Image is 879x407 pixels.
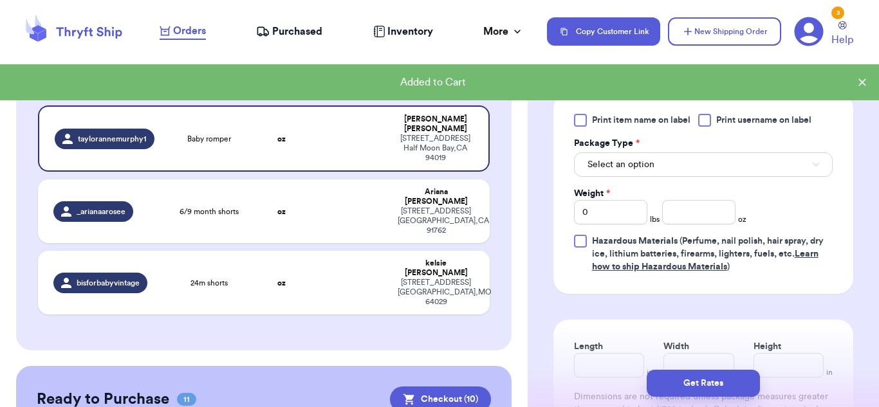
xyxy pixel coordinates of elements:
label: Width [663,340,689,353]
span: bisforbabyvintage [77,278,140,288]
a: Inventory [373,24,433,39]
span: 6/9 month shorts [180,206,239,217]
span: 24m shorts [190,278,228,288]
span: Baby romper [187,134,231,144]
div: 3 [831,6,844,19]
label: Length [574,340,603,353]
span: Inventory [387,24,433,39]
label: Package Type [574,137,640,150]
span: 11 [177,393,196,406]
strong: oz [277,135,286,143]
div: Ariana [PERSON_NAME] [398,187,474,206]
div: [STREET_ADDRESS] [GEOGRAPHIC_DATA] , CA 91762 [398,206,474,235]
span: Print username on label [716,114,811,127]
span: taylorannemurphy1 [78,134,147,144]
div: kelsie [PERSON_NAME] [398,258,474,278]
span: Print item name on label [592,114,690,127]
button: Get Rates [647,370,760,397]
div: Added to Cart [10,75,856,90]
strong: oz [277,279,286,287]
span: oz [738,214,746,224]
div: [PERSON_NAME] [PERSON_NAME] [398,114,473,134]
span: _arianaarosee [77,206,125,217]
a: Purchased [256,24,322,39]
span: Help [831,32,853,48]
a: Help [831,21,853,48]
strong: oz [277,208,286,215]
a: Orders [160,23,206,40]
label: Weight [574,187,610,200]
div: [STREET_ADDRESS] [GEOGRAPHIC_DATA] , MO 64029 [398,278,474,307]
span: (Perfume, nail polish, hair spray, dry ice, lithium batteries, firearms, lighters, fuels, etc. ) [592,237,824,271]
button: New Shipping Order [668,17,781,46]
label: Height [754,340,781,353]
span: Purchased [272,24,322,39]
a: 3 [794,17,824,46]
span: Orders [173,23,206,39]
div: [STREET_ADDRESS] Half Moon Bay , CA 94019 [398,134,473,163]
button: Select an option [574,152,833,177]
button: Copy Customer Link [547,17,660,46]
span: Hazardous Materials [592,237,678,246]
div: More [483,24,524,39]
span: lbs [650,214,660,224]
span: Select an option [588,158,654,171]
